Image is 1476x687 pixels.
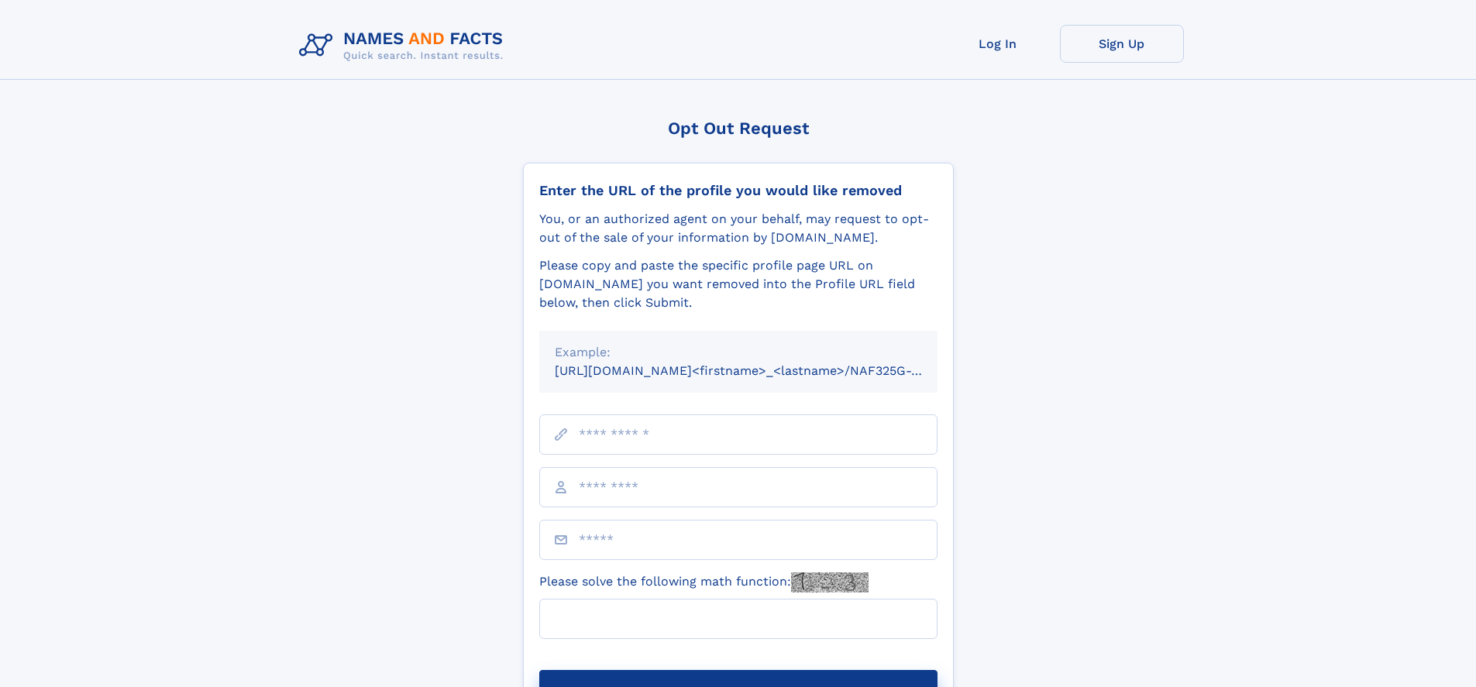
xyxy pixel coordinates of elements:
[555,363,967,378] small: [URL][DOMAIN_NAME]<firstname>_<lastname>/NAF325G-xxxxxxxx
[539,572,869,593] label: Please solve the following math function:
[936,25,1060,63] a: Log In
[293,25,516,67] img: Logo Names and Facts
[539,256,938,312] div: Please copy and paste the specific profile page URL on [DOMAIN_NAME] you want removed into the Pr...
[1060,25,1184,63] a: Sign Up
[539,182,938,199] div: Enter the URL of the profile you would like removed
[523,119,954,138] div: Opt Out Request
[539,210,938,247] div: You, or an authorized agent on your behalf, may request to opt-out of the sale of your informatio...
[555,343,922,362] div: Example:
